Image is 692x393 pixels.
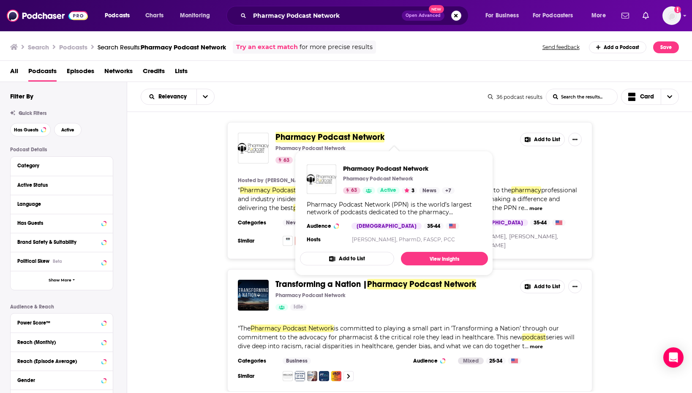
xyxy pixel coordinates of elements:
div: [DEMOGRAPHIC_DATA] [458,219,528,226]
span: Active [380,186,396,195]
p: Pharmacy Podcast Network [275,292,346,299]
div: 36 podcast results [488,94,542,100]
button: Add to List [520,133,565,146]
button: open menu [196,89,214,104]
span: All [10,64,18,82]
a: Try an exact match [236,42,298,52]
h2: Filter By [10,92,33,100]
div: Search podcasts, credits, & more... [234,6,477,25]
a: Reede Scholars Live [307,371,317,381]
p: Pharmacy Podcast Network [275,145,346,152]
span: For Business [485,10,519,22]
div: Reach (Monthly) [17,339,99,345]
span: " [238,186,577,212]
span: 63 [351,186,357,195]
p: Audience & Reach [10,304,113,310]
button: Brand Safety & Suitability [17,237,106,247]
div: 35-44 [424,223,444,229]
button: open menu [527,9,586,22]
a: Add a Podcast [589,41,647,53]
span: Political Skew [17,258,49,264]
span: ... [525,342,529,350]
button: more [530,343,543,350]
button: Show More [11,271,113,290]
button: open menu [99,9,141,22]
button: Send feedback [540,44,582,51]
div: Reach (Episode Average) [17,358,99,364]
h3: Audience [307,223,345,229]
img: HRB Centre for Health and Diet Research [283,371,293,381]
img: User Profile [662,6,681,25]
span: 63 [283,156,289,165]
img: Chemist + Druggist pharmacy podcast [283,236,293,246]
span: Transforming a Nation | [275,279,367,289]
button: Active [54,123,82,136]
span: Open Advanced [406,14,441,18]
h3: Podcasts [59,43,87,51]
span: Pharmacy Podcast Network [240,186,323,194]
a: Search Results:Pharmacy Podcast Network [98,43,226,51]
div: Mixed [458,358,484,364]
span: Relevancy [158,94,190,100]
span: Pharmacy Podcast Network [251,325,334,332]
img: Transforming a Nation | Pharmacy Podcast Network [238,280,269,311]
button: Choose View [621,89,679,105]
span: Charts [145,10,163,22]
a: Active [377,187,400,194]
div: Brand Safety & Suitability [17,239,99,245]
a: Doctors of the USA Radio Show [295,371,305,381]
span: ... [524,204,528,212]
button: more [529,205,542,212]
a: Pharmacy Podcast Network [343,164,455,172]
div: [DEMOGRAPHIC_DATA] [351,223,422,229]
span: Logged in as patiencebaldacci [662,6,681,25]
button: open menu [174,9,221,22]
p: Pharmacy Podcast Network [343,175,413,182]
button: Open AdvancedNew [402,11,444,21]
a: Credits [143,64,165,82]
button: Gender [17,374,106,385]
a: Podcasts [28,64,57,82]
div: Has Guests [17,220,99,226]
button: Power Score™ [17,317,106,327]
div: Power Score™ [17,320,99,326]
button: Reach (Monthly) [17,336,106,347]
span: Show More [49,278,71,283]
p: Podcast Details [10,147,113,153]
button: Political SkewBeta [17,256,106,266]
a: Episodes [67,64,94,82]
span: is committed to playing a small part in ’Transforming a Nation’ through our commitment to the adv... [238,325,559,341]
a: Business [283,358,311,364]
button: Has Guests [10,123,51,136]
img: Pharmacy Podcast Network [238,133,269,164]
div: Beta [53,259,62,264]
span: for more precise results [300,42,373,52]
button: Show profile menu [662,6,681,25]
a: News [283,219,303,226]
h3: Categories [238,219,276,226]
a: [PERSON_NAME], [509,233,558,240]
h4: Hosts [307,236,321,243]
span: Pharmacy Podcast Network [275,132,384,142]
div: 35-44 [530,219,550,226]
svg: Add a profile image [674,6,681,13]
button: Show More Button [568,280,582,293]
button: open menu [141,94,196,100]
span: Active [61,128,74,132]
a: [PERSON_NAME], PharmD, FASCP, PCC [265,177,364,184]
span: Monitoring [180,10,210,22]
div: 25-34 [486,358,506,364]
img: Podchaser - Follow, Share and Rate Podcasts [7,8,88,24]
span: Idle [294,303,303,311]
img: Pharmacy Podcast Network [307,164,336,194]
a: Networks [104,64,133,82]
a: View Insights [401,252,488,265]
